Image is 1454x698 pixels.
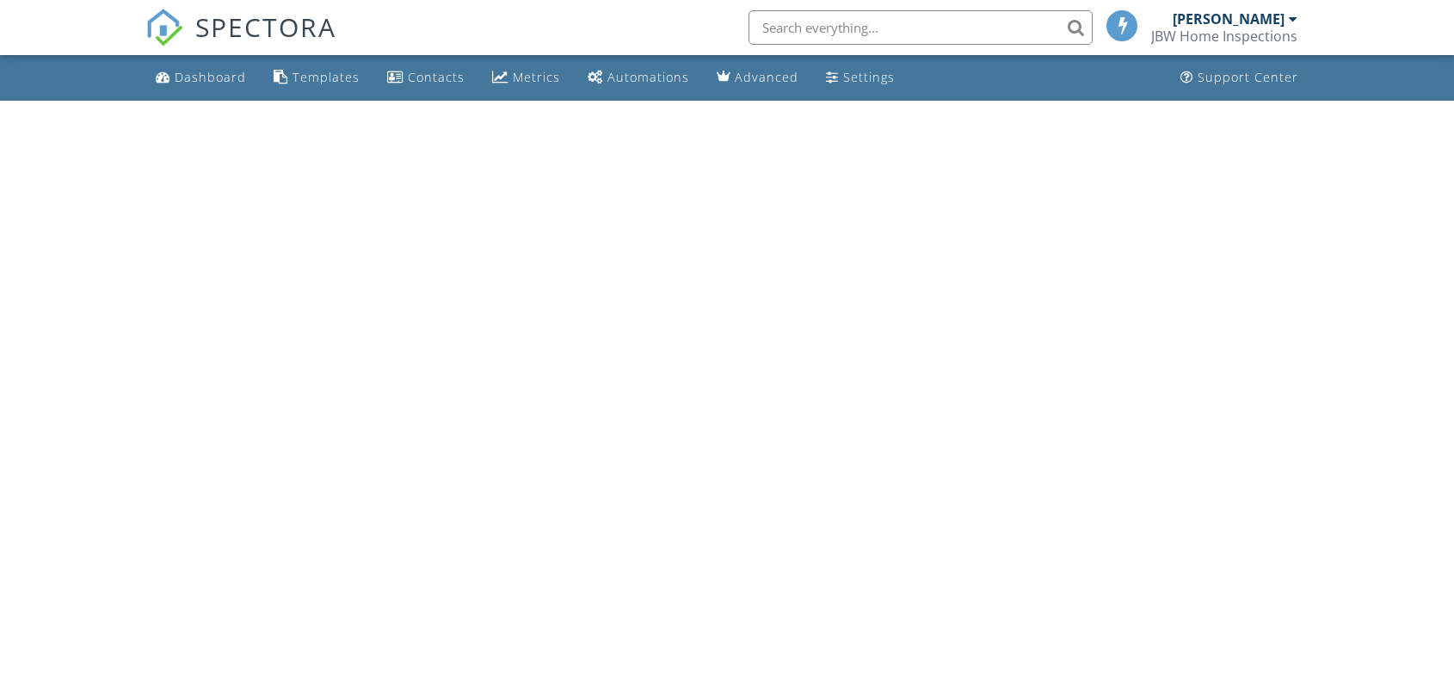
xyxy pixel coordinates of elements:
[513,69,560,85] div: Metrics
[1151,28,1297,45] div: JBW Home Inspections
[195,9,336,45] span: SPECTORA
[145,23,336,59] a: SPECTORA
[1198,69,1298,85] div: Support Center
[819,62,902,94] a: Settings
[749,10,1093,45] input: Search everything...
[145,9,183,46] img: The Best Home Inspection Software - Spectora
[149,62,253,94] a: Dashboard
[408,69,465,85] div: Contacts
[175,69,246,85] div: Dashboard
[293,69,360,85] div: Templates
[607,69,689,85] div: Automations
[581,62,696,94] a: Automations (Basic)
[710,62,805,94] a: Advanced
[485,62,567,94] a: Metrics
[1174,62,1305,94] a: Support Center
[1173,10,1285,28] div: [PERSON_NAME]
[380,62,471,94] a: Contacts
[267,62,367,94] a: Templates
[735,69,798,85] div: Advanced
[843,69,895,85] div: Settings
